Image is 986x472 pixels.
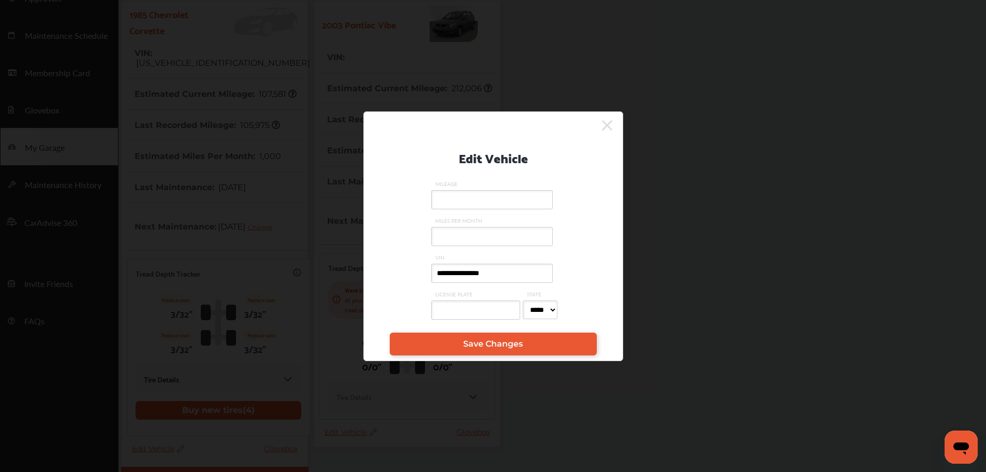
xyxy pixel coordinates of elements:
[431,227,553,246] input: MILES PER MONTH
[431,291,523,298] span: LICENSE PLATE
[431,254,555,261] span: VIN
[431,264,553,283] input: VIN
[523,301,557,319] select: STATE
[431,190,553,209] input: MILEAGE
[390,333,597,355] a: Save Changes
[523,291,560,298] span: STATE
[459,147,528,168] p: Edit Vehicle
[431,180,555,188] span: MILEAGE
[431,217,555,224] span: MILES PER MONTH
[945,431,978,464] iframe: Button to launch messaging window
[431,301,520,320] input: LICENSE PLATE
[463,339,523,349] span: Save Changes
